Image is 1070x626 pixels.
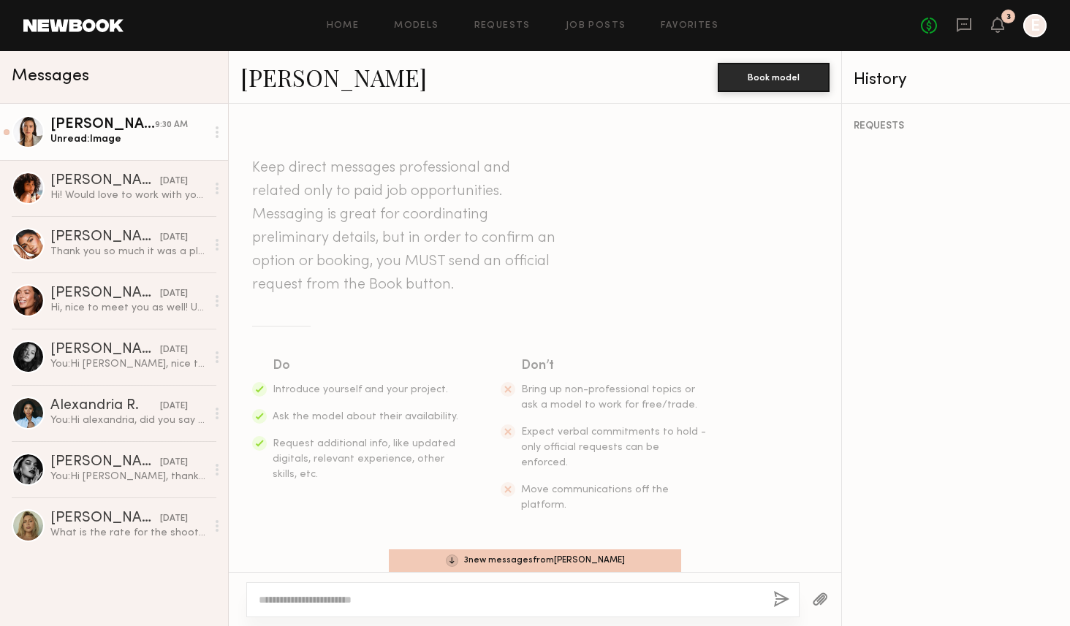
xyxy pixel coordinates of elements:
[240,61,427,93] a: [PERSON_NAME]
[1006,13,1011,21] div: 3
[273,412,458,421] span: Ask the model about their availability.
[521,485,669,510] span: Move communications off the platform.
[12,68,89,85] span: Messages
[160,343,188,357] div: [DATE]
[50,470,206,484] div: You: Hi [PERSON_NAME], thank you for letting us know!
[50,413,206,427] div: You: Hi alexandria, did you say you were coming in at 12:30pm tmr?
[50,230,160,245] div: [PERSON_NAME]
[273,385,448,394] span: Introduce yourself and your project.
[50,526,206,540] div: What is the rate for the shoot? Thanks!
[50,188,206,202] div: Hi! Would love to work with you again. Yes I am available!
[160,231,188,245] div: [DATE]
[718,70,830,83] a: Book model
[661,21,718,31] a: Favorites
[160,456,188,470] div: [DATE]
[155,118,188,132] div: 9:30 AM
[854,121,1058,131] div: REQUESTS
[160,400,188,413] div: [DATE]
[327,21,360,31] a: Home
[521,356,708,376] div: Don’t
[718,63,830,92] button: Book model
[273,356,460,376] div: Do
[160,512,188,526] div: [DATE]
[50,301,206,315] div: Hi, nice to meet you as well! Unfortunately I’ll be out of town until the 28th so I won’t be able...
[521,427,706,467] span: Expect verbal commitments to hold - only official requests can be enforced.
[50,132,206,146] div: Unread: Image
[474,21,531,31] a: Requests
[50,455,160,470] div: [PERSON_NAME]
[521,385,697,410] span: Bring up non-professional topics or ask a model to work for free/trade.
[50,286,160,301] div: [PERSON_NAME]
[394,21,439,31] a: Models
[50,245,206,259] div: Thank you so much it was a pleasure working together! :)
[854,72,1058,88] div: History
[50,343,160,357] div: [PERSON_NAME]
[273,439,455,479] span: Request additional info, like updated digitals, relevant experience, other skills, etc.
[160,287,188,301] div: [DATE]
[50,118,155,132] div: [PERSON_NAME]
[50,357,206,371] div: You: Hi [PERSON_NAME], nice to meet you. We sent out a casting invitation [DATE] and wanted to fo...
[389,549,681,572] div: 3 new message s from [PERSON_NAME]
[50,399,160,413] div: Alexandria R.
[50,511,160,526] div: [PERSON_NAME]
[160,175,188,188] div: [DATE]
[50,174,160,188] div: [PERSON_NAME]
[252,156,559,297] header: Keep direct messages professional and related only to paid job opportunities. Messaging is great ...
[1023,14,1047,37] a: E
[566,21,626,31] a: Job Posts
